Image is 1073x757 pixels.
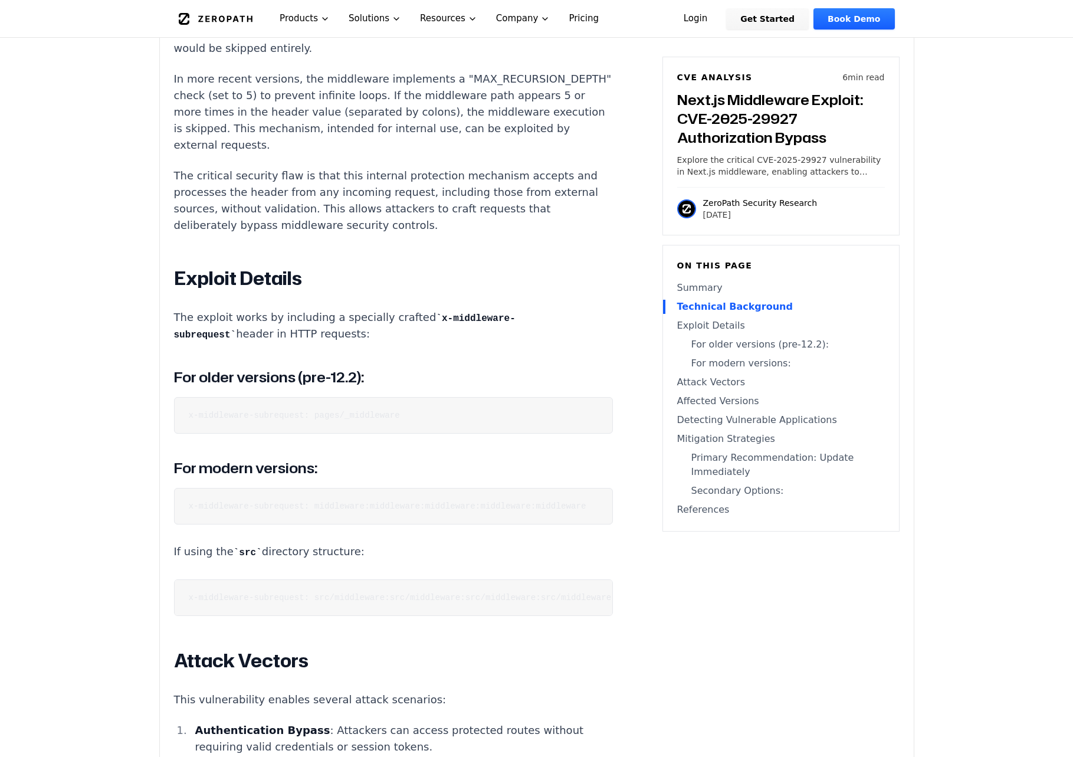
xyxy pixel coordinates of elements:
[174,366,613,388] h3: For older versions (pre-12.2):
[195,722,612,755] p: : Attackers can access protected routes without requiring valid credentials or session tokens.
[174,543,613,561] p: If using the directory structure:
[677,71,753,83] h6: CVE Analysis
[174,309,613,343] p: The exploit works by including a specially crafted header in HTTP requests:
[677,199,696,218] img: ZeroPath Security Research
[174,71,613,153] p: In more recent versions, the middleware implements a "MAX_RECURSION_DEPTH" check (set to 5) to pr...
[677,484,885,498] a: Secondary Options:
[670,8,722,30] a: Login
[677,154,885,178] p: Explore the critical CVE-2025-29927 vulnerability in Next.js middleware, enabling attackers to by...
[174,267,613,290] h2: Exploit Details
[677,375,885,389] a: Attack Vectors
[677,281,885,295] a: Summary
[677,319,885,333] a: Exploit Details
[677,356,885,371] a: For modern versions:
[726,8,809,30] a: Get Started
[189,593,687,602] code: x-middleware-subrequest: src/middleware:src/middleware:src/middleware:src/middleware:src/middleware
[677,90,885,147] h3: Next.js Middleware Exploit: CVE-2025-29927 Authorization Bypass
[677,337,885,352] a: For older versions (pre-12.2):
[677,394,885,408] a: Affected Versions
[813,8,894,30] a: Book Demo
[677,413,885,427] a: Detecting Vulnerable Applications
[703,209,818,221] p: [DATE]
[234,548,262,558] code: src
[189,411,400,420] code: x-middleware-subrequest: pages/_middleware
[174,692,613,708] p: This vulnerability enables several attack scenarios:
[677,260,885,271] h6: On this page
[677,432,885,446] a: Mitigation Strategies
[677,503,885,517] a: References
[174,457,613,479] h3: For modern versions:
[189,502,586,511] code: x-middleware-subrequest: middleware:middleware:middleware:middleware:middleware
[677,300,885,314] a: Technical Background
[703,197,818,209] p: ZeroPath Security Research
[677,451,885,479] a: Primary Recommendation: Update Immediately
[174,649,613,673] h2: Attack Vectors
[842,71,884,83] p: 6 min read
[174,168,613,234] p: The critical security flaw is that this internal protection mechanism accepts and processes the h...
[195,724,330,736] strong: Authentication Bypass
